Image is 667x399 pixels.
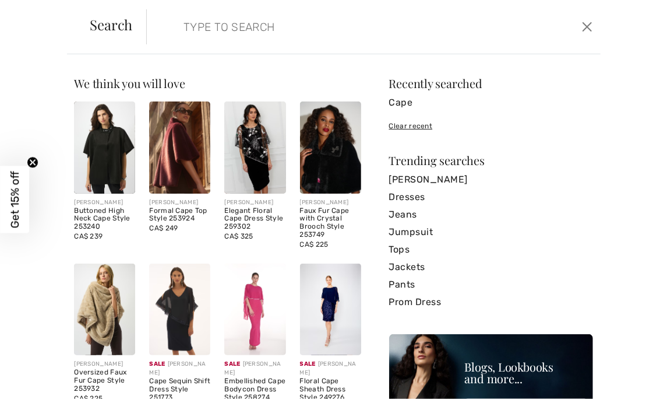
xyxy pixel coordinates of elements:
[389,206,593,223] a: Jeans
[224,360,240,367] span: Sale
[26,8,50,19] span: Help
[389,171,593,188] a: [PERSON_NAME]
[149,360,165,367] span: Sale
[149,207,210,223] div: Formal Cape Top Style 253924
[389,155,593,166] div: Trending searches
[578,17,595,36] button: Close
[90,17,133,32] span: Search
[149,360,210,377] div: [PERSON_NAME]
[149,198,210,207] div: [PERSON_NAME]
[389,241,593,258] a: Tops
[74,369,135,393] div: Oversized Faux Fur Cape Style 253932
[224,101,285,194] img: Elegant Floral Cape Dress Style 259302. Black/Multi
[300,240,329,249] span: CA$ 225
[224,232,253,240] span: CA$ 325
[300,264,361,356] img: Floral Cape Sheath Dress Style 249276. Navy
[389,188,593,206] a: Dresses
[389,223,593,241] a: Jumpsuit
[149,101,210,194] img: Formal Cape Top Style 253924. Black
[389,94,593,111] a: Cape
[74,198,135,207] div: [PERSON_NAME]
[224,264,285,356] img: Embellished Cape Bodycon Dress Style 258274. Fuchsia
[74,232,103,240] span: CA$ 239
[300,360,361,377] div: [PERSON_NAME]
[175,9,478,44] input: TYPE TO SEARCH
[300,101,361,194] img: Faux Fur Cape with Crystal Brooch Style 253749. Black
[74,75,185,91] span: We think you will love
[389,78,593,89] div: Recently searched
[465,362,587,385] div: Blogs, Lookbooks and more...
[224,198,285,207] div: [PERSON_NAME]
[27,157,38,169] button: Close teaser
[8,171,22,228] span: Get 15% off
[74,360,135,369] div: [PERSON_NAME]
[224,360,285,377] div: [PERSON_NAME]
[389,121,593,131] div: Clear recent
[300,198,361,207] div: [PERSON_NAME]
[149,224,178,232] span: CA$ 249
[389,293,593,311] a: Prom Dress
[300,360,316,367] span: Sale
[224,207,285,231] div: Elegant Floral Cape Dress Style 259302
[74,101,135,194] img: Buttoned High Neck Cape Style 253240. Black
[389,258,593,276] a: Jackets
[74,264,135,356] img: Oversized Faux Fur Cape Style 253932. Champagne 171
[74,207,135,231] div: Buttoned High Neck Cape Style 253240
[300,207,361,239] div: Faux Fur Cape with Crystal Brooch Style 253749
[389,276,593,293] a: Pants
[149,264,210,356] img: Cape Sequin Shift Dress Style 251773. Black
